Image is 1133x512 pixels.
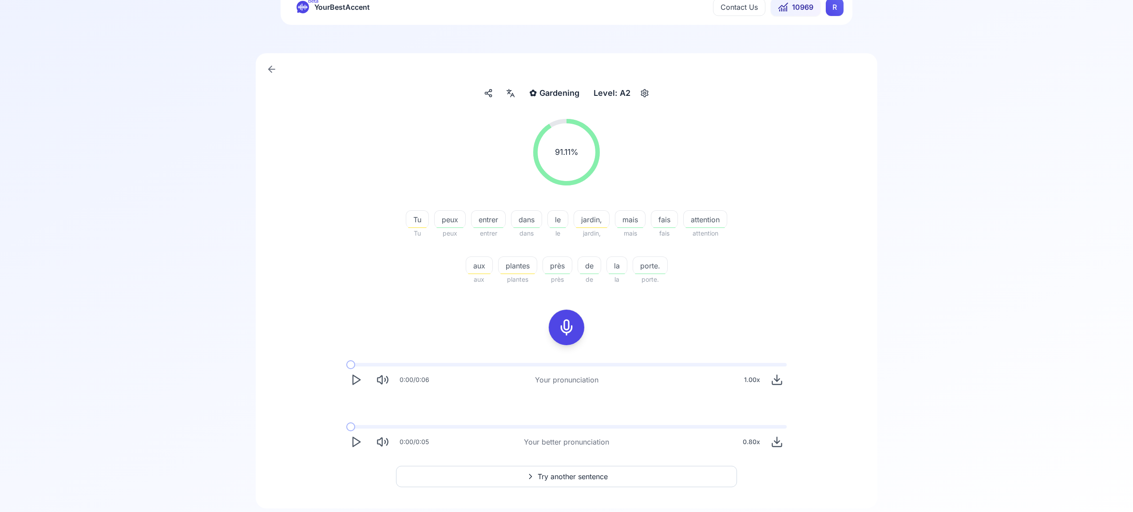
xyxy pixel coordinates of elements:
button: Mute [373,370,392,390]
span: le [547,228,568,239]
button: peux [434,210,466,228]
span: fais [651,228,678,239]
button: Level: A2 [590,85,652,101]
span: peux [435,214,465,225]
span: jardin, [574,228,610,239]
div: Level: A2 [590,85,634,101]
span: dans [511,214,542,225]
button: attention [683,210,727,228]
span: 91.11 % [555,146,578,158]
span: Tu [406,214,428,225]
div: 1.00 x [741,371,764,389]
button: plantes [498,256,537,274]
div: Your better pronunciation [524,437,609,447]
span: entrer [471,228,506,239]
div: Your pronunciation [535,374,598,385]
button: Download audio [767,370,787,390]
span: dans [511,228,542,239]
span: de [578,274,601,285]
button: Try another sentence [396,466,737,487]
span: le [548,214,568,225]
span: près [543,260,572,271]
div: 0.80 x [739,433,764,451]
button: Play [346,432,366,452]
span: de [578,260,601,271]
span: aux [466,260,492,271]
span: mais [615,214,645,225]
div: 0:00 / 0:05 [400,437,429,446]
button: Tu [406,210,429,228]
span: Tu [406,228,429,239]
button: Mute [373,432,392,452]
div: 0:00 / 0:06 [400,375,429,384]
span: porte. [633,260,667,271]
span: près [543,274,572,285]
span: plantes [498,274,537,285]
span: peux [434,228,466,239]
button: près [543,256,572,274]
button: mais [615,210,646,228]
span: attention [683,228,727,239]
button: Download audio [767,432,787,452]
button: de [578,256,601,274]
button: Play [346,370,366,390]
button: le [547,210,568,228]
button: jardin, [574,210,610,228]
span: aux [466,274,493,285]
span: porte. [633,274,668,285]
button: fais [651,210,678,228]
button: porte. [633,256,668,274]
button: entrer [471,210,506,228]
span: ✿ [529,87,537,99]
button: aux [466,256,493,274]
span: la [606,274,627,285]
span: YourBestAccent [314,1,370,13]
span: fais [651,214,677,225]
span: attention [684,214,727,225]
span: 10969 [792,2,813,12]
span: Gardening [539,87,579,99]
button: dans [511,210,542,228]
span: plantes [499,260,537,271]
span: mais [615,228,646,239]
span: Try another sentence [538,471,608,482]
a: betaYourBestAccent [289,1,377,13]
button: ✿Gardening [526,85,583,101]
span: entrer [471,214,505,225]
button: la [606,256,627,274]
span: jardin, [574,214,609,225]
span: la [607,260,627,271]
